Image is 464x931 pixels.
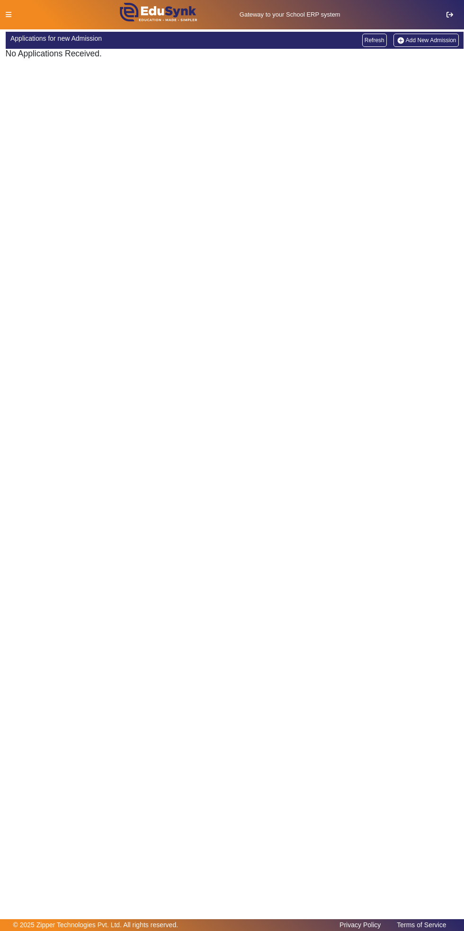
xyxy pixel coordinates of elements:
[10,34,230,44] div: Applications for new Admission
[218,11,362,18] h5: Gateway to your School ERP system
[362,34,387,47] a: Refresh
[393,34,459,47] a: Add New Admission
[13,920,178,930] p: © 2025 Zipper Technologies Pvt. Ltd. All rights reserved.
[6,49,464,59] h5: No Applications Received.
[396,36,406,45] img: add-new-student.png
[335,919,385,931] a: Privacy Policy
[392,919,451,931] a: Terms of Service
